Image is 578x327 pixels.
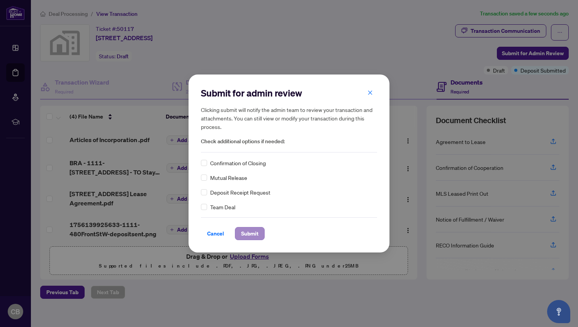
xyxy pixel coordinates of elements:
span: Confirmation of Closing [210,159,266,167]
h5: Clicking submit will notify the admin team to review your transaction and attachments. You can st... [201,105,377,131]
span: Check additional options if needed: [201,137,377,146]
span: Submit [241,227,258,240]
button: Cancel [201,227,230,240]
h2: Submit for admin review [201,87,377,99]
span: Cancel [207,227,224,240]
button: Submit [235,227,265,240]
span: Mutual Release [210,173,247,182]
span: Team Deal [210,203,235,211]
button: Open asap [547,300,570,323]
span: close [367,90,373,95]
span: Deposit Receipt Request [210,188,270,197]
